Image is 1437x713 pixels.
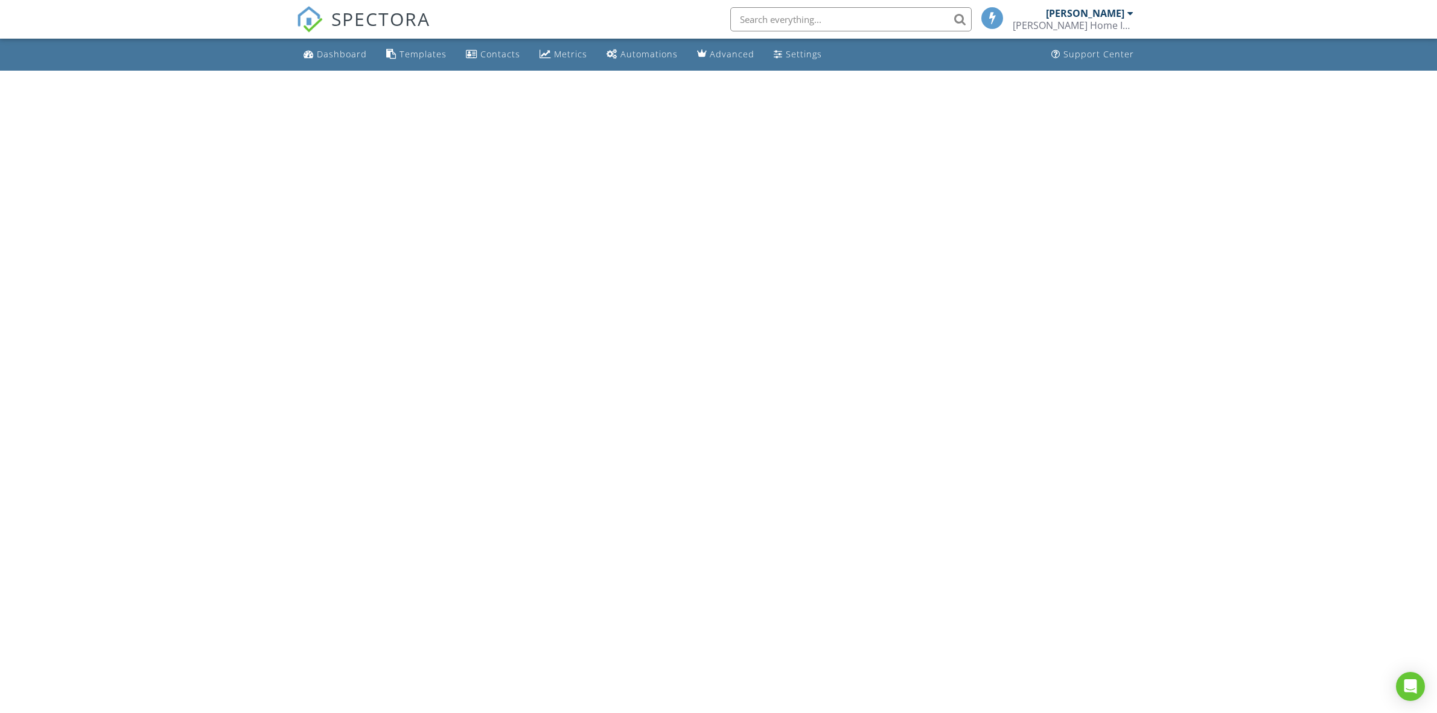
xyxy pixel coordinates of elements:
[299,43,372,66] a: Dashboard
[317,48,367,60] div: Dashboard
[535,43,592,66] a: Metrics
[1396,672,1425,701] div: Open Intercom Messenger
[1047,43,1139,66] a: Support Center
[480,48,520,60] div: Contacts
[296,6,323,33] img: The Best Home Inspection Software - Spectora
[1013,19,1133,31] div: Palmer Home Inspection
[461,43,525,66] a: Contacts
[602,43,683,66] a: Automations (Basic)
[769,43,827,66] a: Settings
[381,43,451,66] a: Templates
[786,48,822,60] div: Settings
[1046,7,1124,19] div: [PERSON_NAME]
[1063,48,1134,60] div: Support Center
[296,16,430,42] a: SPECTORA
[400,48,447,60] div: Templates
[730,7,972,31] input: Search everything...
[620,48,678,60] div: Automations
[692,43,759,66] a: Advanced
[331,6,430,31] span: SPECTORA
[554,48,587,60] div: Metrics
[710,48,754,60] div: Advanced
